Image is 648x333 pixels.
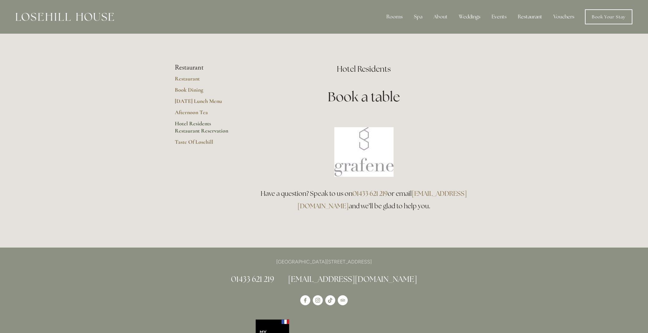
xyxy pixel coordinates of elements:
[16,13,114,21] img: Losehill House
[254,187,473,212] h3: Have a question? Speak to us on or email and we’ll be glad to help you.
[300,295,310,305] a: Losehill House Hotel & Spa
[487,11,512,23] div: Events
[175,75,234,86] a: Restaurant
[297,189,467,210] a: [EMAIL_ADDRESS][DOMAIN_NAME]
[254,88,473,106] h1: Book a table
[513,11,547,23] div: Restaurant
[175,86,234,98] a: Book Dining
[175,109,234,120] a: Afternoon Tea
[409,11,427,23] div: Spa
[231,274,274,284] a: 01433 621 219
[175,258,473,266] p: [GEOGRAPHIC_DATA][STREET_ADDRESS]
[254,64,473,75] h2: Hotel Residents
[175,120,234,138] a: Hotel Residents Restaurant Reservation
[175,64,234,72] li: Restaurant
[175,98,234,109] a: [DATE] Lunch Menu
[381,11,408,23] div: Rooms
[313,295,323,305] a: Instagram
[288,274,417,284] a: [EMAIL_ADDRESS][DOMAIN_NAME]
[338,295,348,305] a: TripAdvisor
[548,11,579,23] a: Vouchers
[175,138,234,150] a: Taste Of Losehill
[429,11,453,23] div: About
[454,11,485,23] div: Weddings
[334,127,394,177] img: Book a table at Grafene Restaurant @ Losehill
[585,9,632,24] a: Book Your Stay
[325,295,335,305] a: TikTok
[352,189,388,198] a: 01433 621 219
